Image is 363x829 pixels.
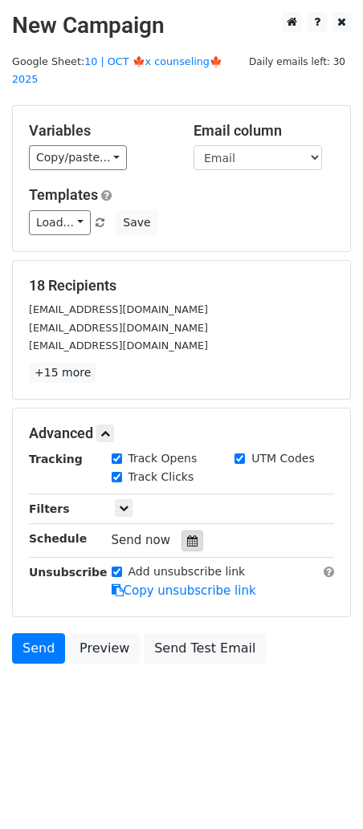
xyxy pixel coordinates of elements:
a: Send Test Email [144,633,266,664]
h5: Advanced [29,425,334,442]
a: Preview [69,633,140,664]
strong: Tracking [29,453,83,465]
a: Templates [29,186,98,203]
label: UTM Codes [251,450,314,467]
h2: New Campaign [12,12,351,39]
small: [EMAIL_ADDRESS][DOMAIN_NAME] [29,303,208,315]
span: Send now [112,533,171,547]
button: Save [116,210,157,235]
h5: Email column [194,122,334,140]
h5: 18 Recipients [29,277,334,295]
a: Copy/paste... [29,145,127,170]
small: [EMAIL_ADDRESS][DOMAIN_NAME] [29,322,208,334]
a: +15 more [29,363,96,383]
a: Load... [29,210,91,235]
a: Copy unsubscribe link [112,583,256,598]
small: Google Sheet: [12,55,222,86]
span: Daily emails left: 30 [243,53,351,71]
h5: Variables [29,122,169,140]
a: 10 | OCT 🍁x counseling🍁 2025 [12,55,222,86]
a: Daily emails left: 30 [243,55,351,67]
strong: Filters [29,502,70,515]
label: Add unsubscribe link [128,563,246,580]
iframe: Chat Widget [283,752,363,829]
strong: Schedule [29,532,87,545]
a: Send [12,633,65,664]
label: Track Opens [128,450,198,467]
small: [EMAIL_ADDRESS][DOMAIN_NAME] [29,339,208,352]
label: Track Clicks [128,469,194,486]
strong: Unsubscribe [29,566,108,579]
